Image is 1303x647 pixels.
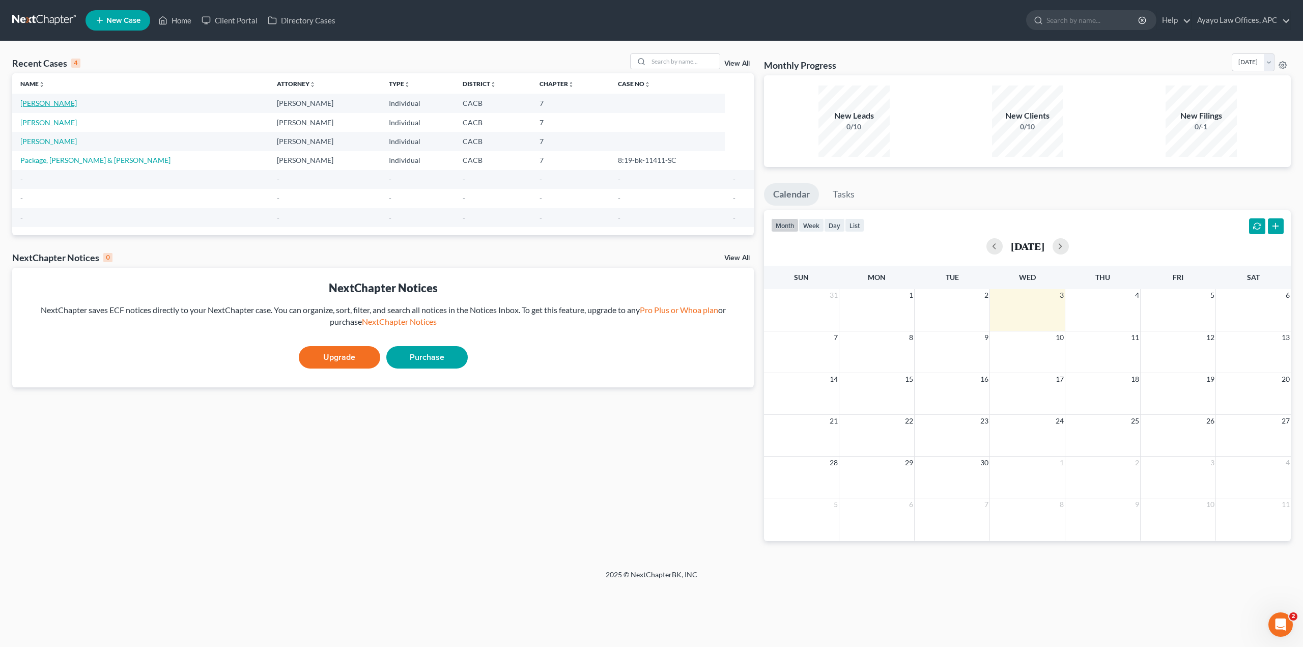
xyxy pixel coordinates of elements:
td: Individual [381,151,455,170]
td: Individual [381,132,455,151]
div: NextChapter saves ECF notices directly to your NextChapter case. You can organize, sort, filter, ... [20,304,746,328]
span: - [540,213,542,222]
span: 3 [1059,289,1065,301]
a: Upgrade [299,346,380,369]
a: Calendar [764,183,819,206]
span: Mon [868,273,886,282]
a: Directory Cases [263,11,341,30]
span: - [463,194,465,203]
i: unfold_more [404,81,410,88]
span: 25 [1130,415,1140,427]
a: Home [153,11,196,30]
span: 11 [1130,331,1140,344]
span: - [618,213,620,222]
div: 4 [71,59,80,68]
td: Individual [381,113,455,132]
td: 7 [531,151,610,170]
i: unfold_more [490,81,496,88]
span: 7 [833,331,839,344]
span: 19 [1205,373,1215,385]
span: 8 [908,331,914,344]
span: 14 [829,373,839,385]
a: Nameunfold_more [20,80,45,88]
span: 7 [983,498,989,511]
span: 21 [829,415,839,427]
i: unfold_more [568,81,574,88]
span: 24 [1055,415,1065,427]
span: 5 [1209,289,1215,301]
span: Thu [1095,273,1110,282]
a: Districtunfold_more [463,80,496,88]
span: 2 [1289,612,1297,621]
span: 9 [983,331,989,344]
span: - [618,175,620,184]
span: Sun [794,273,809,282]
span: - [540,175,542,184]
td: 8:19-bk-11411-SC [610,151,725,170]
span: New Case [106,17,140,24]
div: NextChapter Notices [12,251,112,264]
a: Chapterunfold_more [540,80,574,88]
span: - [389,194,391,203]
span: 1 [1059,457,1065,469]
a: View All [724,255,750,262]
button: day [824,218,845,232]
a: [PERSON_NAME] [20,99,77,107]
div: 0/10 [818,122,890,132]
span: - [277,175,279,184]
span: Tue [946,273,959,282]
div: New Filings [1166,110,1237,122]
a: Help [1157,11,1191,30]
span: - [540,194,542,203]
div: 0/10 [992,122,1063,132]
a: Ayayo Law Offices, APC [1192,11,1290,30]
h3: Monthly Progress [764,59,836,71]
span: 28 [829,457,839,469]
span: 10 [1055,331,1065,344]
span: 31 [829,289,839,301]
span: 6 [1285,289,1291,301]
a: Purchase [386,346,468,369]
td: CACB [455,94,531,112]
span: - [463,213,465,222]
span: 2 [983,289,989,301]
button: list [845,218,864,232]
span: 23 [979,415,989,427]
td: 7 [531,132,610,151]
button: week [799,218,824,232]
div: New Leads [818,110,890,122]
a: Client Portal [196,11,263,30]
button: month [771,218,799,232]
a: [PERSON_NAME] [20,118,77,127]
span: Sat [1247,273,1260,282]
td: [PERSON_NAME] [269,113,381,132]
span: 17 [1055,373,1065,385]
a: View All [724,60,750,67]
span: 20 [1281,373,1291,385]
span: 3 [1209,457,1215,469]
a: Pro Plus or Whoa plan [640,305,718,315]
span: 4 [1134,289,1140,301]
span: 13 [1281,331,1291,344]
a: Tasks [824,183,864,206]
span: 11 [1281,498,1291,511]
a: [PERSON_NAME] [20,137,77,146]
span: 15 [904,373,914,385]
span: - [20,194,23,203]
div: 2025 © NextChapterBK, INC [361,570,942,588]
td: 7 [531,113,610,132]
span: - [733,175,735,184]
i: unfold_more [39,81,45,88]
span: 22 [904,415,914,427]
iframe: Intercom live chat [1268,612,1293,637]
td: CACB [455,113,531,132]
span: Wed [1019,273,1036,282]
div: Recent Cases [12,57,80,69]
span: 2 [1134,457,1140,469]
span: 1 [908,289,914,301]
span: - [733,213,735,222]
td: [PERSON_NAME] [269,132,381,151]
span: 10 [1205,498,1215,511]
a: Case Nounfold_more [618,80,650,88]
div: NextChapter Notices [20,280,746,296]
